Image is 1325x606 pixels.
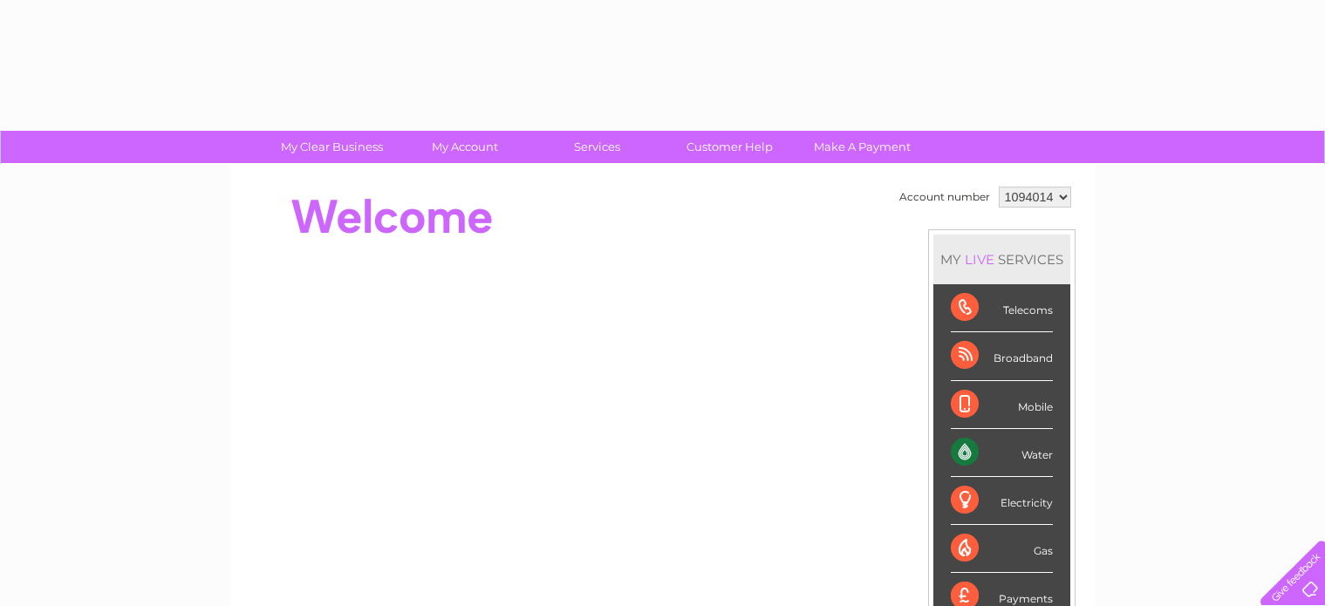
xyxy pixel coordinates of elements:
div: Gas [951,525,1053,573]
div: LIVE [961,251,998,268]
div: Electricity [951,477,1053,525]
div: Mobile [951,381,1053,429]
a: My Account [393,131,536,163]
td: Account number [895,182,994,212]
div: Water [951,429,1053,477]
a: My Clear Business [260,131,404,163]
a: Services [525,131,669,163]
div: Telecoms [951,284,1053,332]
a: Make A Payment [790,131,934,163]
div: MY SERVICES [933,235,1070,284]
div: Broadband [951,332,1053,380]
a: Customer Help [658,131,802,163]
